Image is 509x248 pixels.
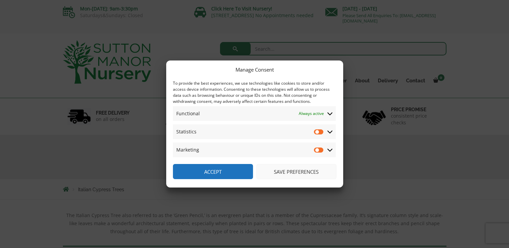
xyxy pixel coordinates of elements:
button: Accept [173,164,253,179]
span: Statistics [176,128,196,136]
span: Marketing [176,146,199,154]
summary: Marketing [173,142,336,157]
span: Always active [299,110,324,118]
button: Save preferences [256,164,336,179]
div: Manage Consent [235,66,274,74]
summary: Functional Always active [173,106,336,121]
span: Functional [176,110,200,118]
div: To provide the best experiences, we use technologies like cookies to store and/or access device i... [173,80,336,105]
summary: Statistics [173,124,336,139]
